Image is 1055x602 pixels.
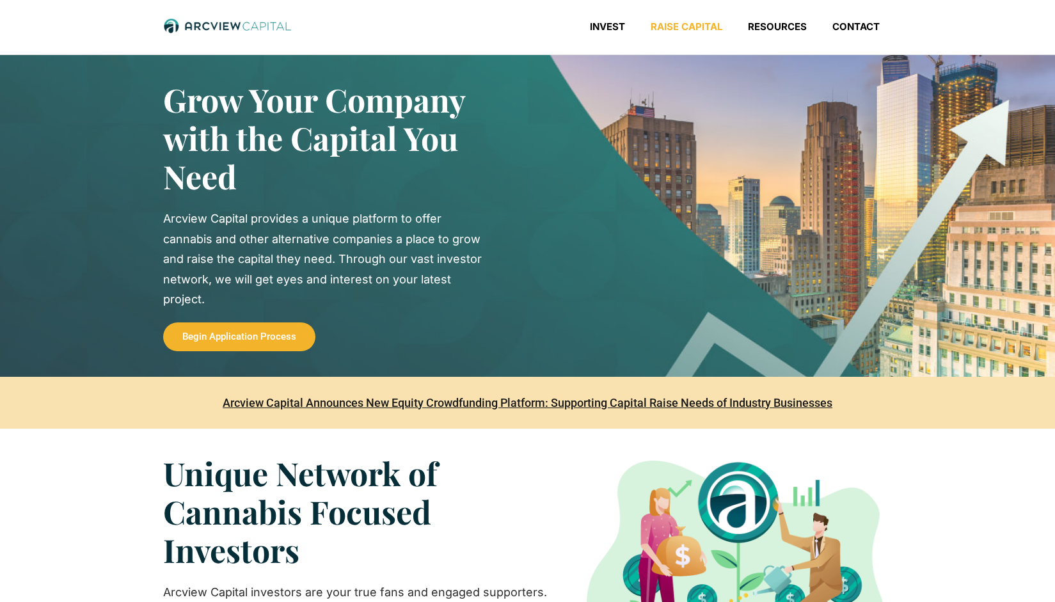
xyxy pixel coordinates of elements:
[735,20,820,33] a: Resources
[163,209,483,310] p: Arcview Capital provides a unique platform to offer cannabis and other alternative companies a pl...
[820,20,892,33] a: Contact
[223,396,832,409] a: Arcview Capital Announces New Equity Crowdfunding Platform: Supporting Capital Raise Needs of Ind...
[163,322,315,351] a: Begin Application Process
[182,332,296,342] span: Begin Application Process
[163,81,483,196] h2: Grow Your Company with the Capital You Need
[638,20,735,33] a: Raise Capital
[577,20,638,33] a: Invest
[163,454,548,569] h3: Unique Network of Cannabis Focused Investors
